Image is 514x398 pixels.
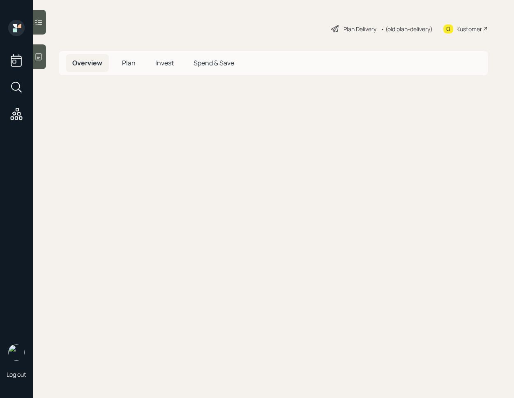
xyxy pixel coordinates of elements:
[194,58,234,67] span: Spend & Save
[456,25,482,33] div: Kustomer
[155,58,174,67] span: Invest
[7,370,26,378] div: Log out
[72,58,102,67] span: Overview
[8,344,25,361] img: retirable_logo.png
[380,25,433,33] div: • (old plan-delivery)
[122,58,136,67] span: Plan
[343,25,376,33] div: Plan Delivery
